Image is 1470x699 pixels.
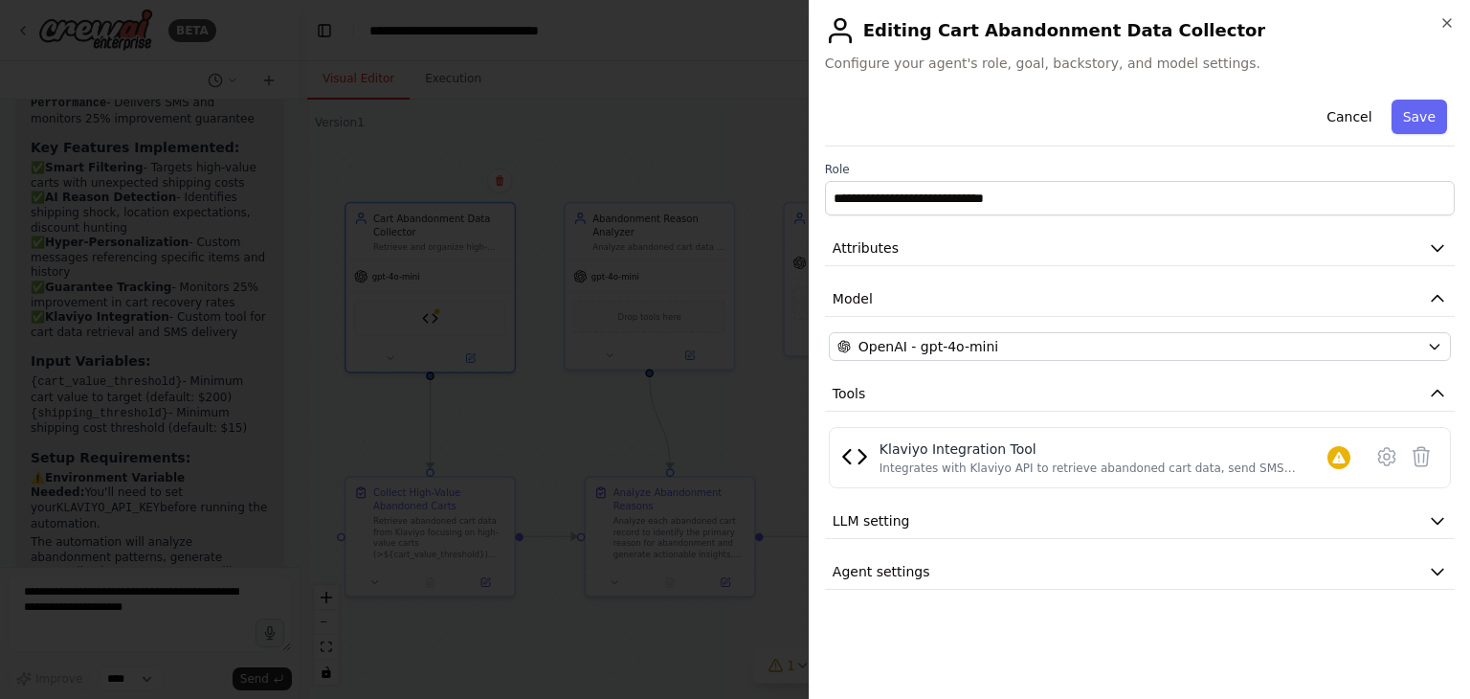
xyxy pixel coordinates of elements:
[880,440,1327,459] div: Klaviyo Integration Tool
[825,231,1455,266] button: Attributes
[1315,100,1383,134] button: Cancel
[833,511,910,530] span: LLM setting
[880,461,1327,476] div: Integrates with Klaviyo API to retrieve abandoned cart data, send SMS messages, and track campaig...
[825,15,1455,46] h2: Editing Cart Abandonment Data Collector
[858,337,998,356] span: OpenAI - gpt-4o-mini
[1392,100,1447,134] button: Save
[825,162,1455,177] label: Role
[825,376,1455,412] button: Tools
[833,238,899,258] span: Attributes
[825,54,1455,73] span: Configure your agent's role, goal, backstory, and model settings.
[1370,440,1404,474] button: Configure tool
[841,443,868,470] img: Klaviyo Integration Tool
[833,384,866,403] span: Tools
[825,504,1455,539] button: LLM setting
[825,554,1455,590] button: Agent settings
[825,282,1455,317] button: Model
[833,562,930,581] span: Agent settings
[1404,440,1438,474] button: Delete tool
[829,332,1451,361] button: OpenAI - gpt-4o-mini
[833,289,873,308] span: Model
